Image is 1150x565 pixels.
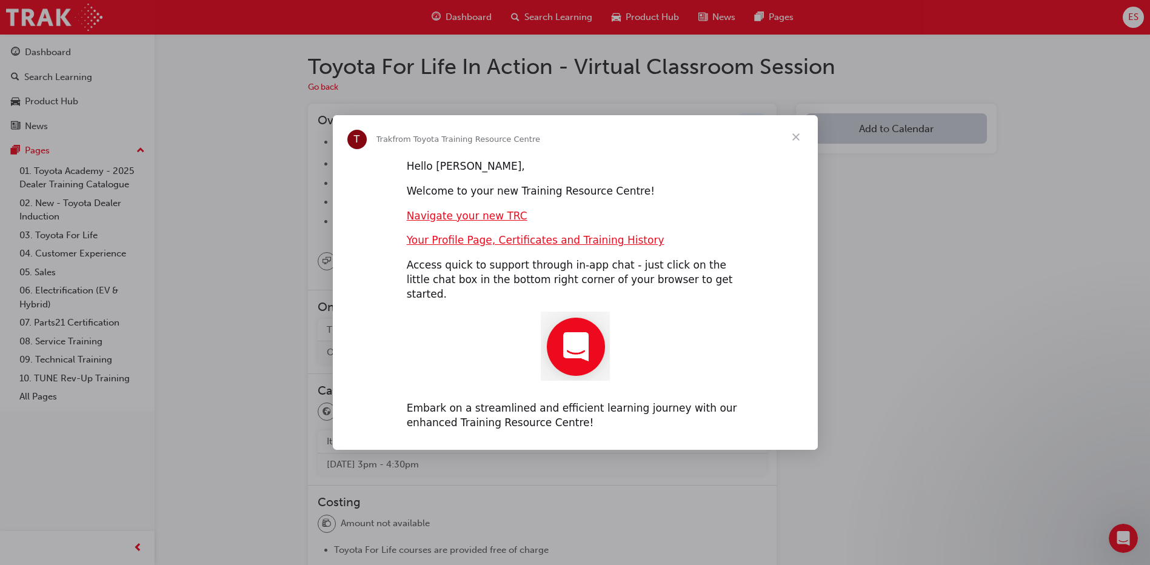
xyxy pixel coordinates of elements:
span: Close [774,115,818,159]
span: Trak [376,135,393,144]
div: Welcome to your new Training Resource Centre! [407,184,744,199]
div: Profile image for Trak [347,130,367,149]
a: Navigate your new TRC [407,210,527,222]
div: Embark on a streamlined and efficient learning journey with our enhanced Training Resource Centre! [407,401,744,430]
a: Your Profile Page, Certificates and Training History [407,234,664,246]
span: from Toyota Training Resource Centre [392,135,540,144]
div: Access quick to support through in-app chat - just click on the little chat box in the bottom rig... [407,258,744,301]
div: Hello [PERSON_NAME], [407,159,744,174]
